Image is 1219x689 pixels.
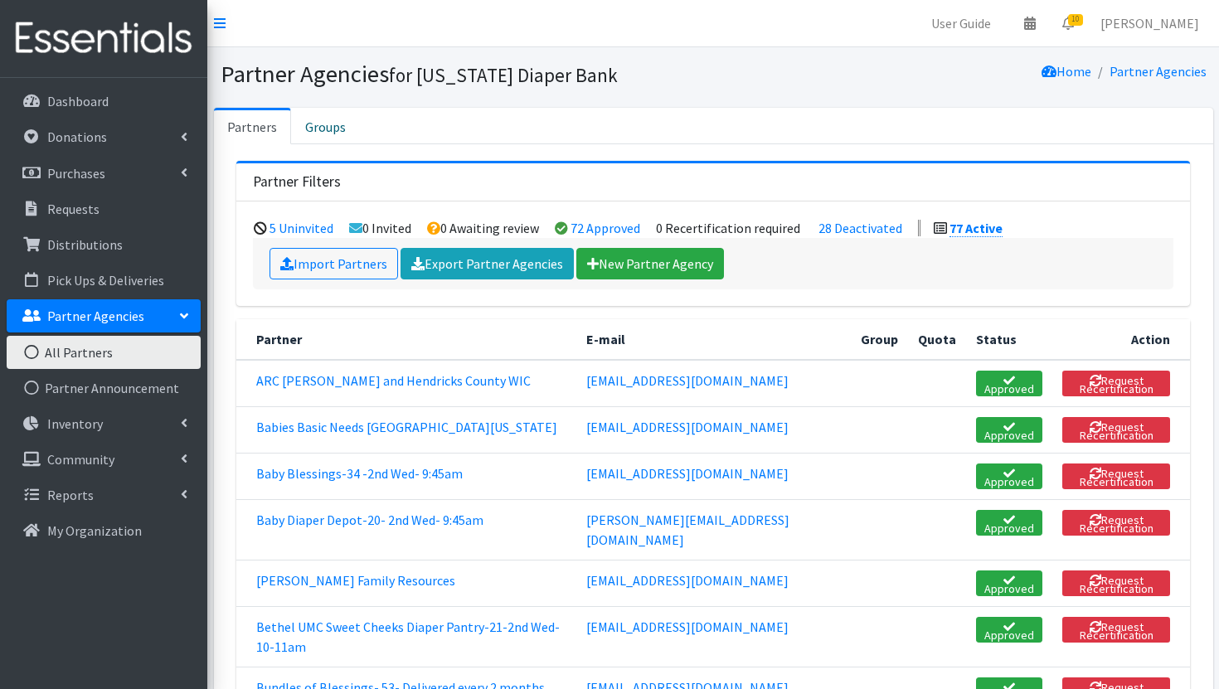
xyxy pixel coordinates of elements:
th: E-mail [576,319,851,360]
a: Pick Ups & Deliveries [7,264,201,297]
a: Donations [7,120,201,153]
a: Reports [7,478,201,512]
a: Baby Diaper Depot-20- 2nd Wed- 9:45am [256,512,483,528]
p: Partner Agencies [47,308,144,324]
a: Distributions [7,228,201,261]
a: Partner Agencies [7,299,201,332]
a: Community [7,443,201,476]
a: 10 [1049,7,1087,40]
a: Babies Basic Needs [GEOGRAPHIC_DATA][US_STATE] [256,419,557,435]
a: Approved [976,570,1042,596]
p: Donations [47,129,107,145]
p: Community [47,451,114,468]
button: Request Recertification [1062,617,1170,643]
a: Dashboard [7,85,201,118]
th: Partner [236,319,576,360]
li: 0 Invited [349,220,411,236]
p: Dashboard [47,93,109,109]
a: Approved [976,417,1042,443]
a: User Guide [918,7,1004,40]
a: New Partner Agency [576,248,724,279]
a: Import Partners [270,248,398,279]
a: [EMAIL_ADDRESS][DOMAIN_NAME] [586,619,789,635]
a: ARC [PERSON_NAME] and Hendricks County WIC [256,372,531,389]
th: Status [966,319,1052,360]
button: Request Recertification [1062,371,1170,396]
img: HumanEssentials [7,11,201,66]
p: Distributions [47,236,123,253]
p: Requests [47,201,100,217]
button: Request Recertification [1062,417,1170,443]
a: Partner Agencies [1110,63,1207,80]
h1: Partner Agencies [221,60,707,89]
a: 28 Deactivated [818,220,902,236]
a: [EMAIL_ADDRESS][DOMAIN_NAME] [586,419,789,435]
p: Inventory [47,415,103,432]
p: Purchases [47,165,105,182]
th: Action [1052,319,1190,360]
a: Bethel UMC Sweet Cheeks Diaper Pantry-21-2nd Wed-10-11am [256,619,560,655]
a: 5 Uninvited [270,220,333,236]
li: 0 Recertification required [656,220,800,236]
a: Inventory [7,407,201,440]
a: Partner Announcement [7,371,201,405]
a: Partners [214,108,291,144]
a: Export Partner Agencies [401,248,574,279]
a: 77 Active [949,220,1003,237]
h3: Partner Filters [253,173,341,191]
p: My Organization [47,522,142,539]
a: Purchases [7,157,201,190]
a: [PERSON_NAME][EMAIL_ADDRESS][DOMAIN_NAME] [586,512,789,548]
a: Approved [976,463,1042,489]
button: Request Recertification [1062,570,1170,596]
a: Approved [976,510,1042,536]
a: Approved [976,371,1042,396]
button: Request Recertification [1062,463,1170,489]
a: 72 Approved [571,220,640,236]
a: Requests [7,192,201,226]
a: Home [1042,63,1091,80]
a: [PERSON_NAME] [1087,7,1212,40]
a: My Organization [7,514,201,547]
span: 10 [1068,14,1083,26]
p: Reports [47,487,94,503]
p: Pick Ups & Deliveries [47,272,164,289]
button: Request Recertification [1062,510,1170,536]
th: Quota [908,319,966,360]
a: [EMAIL_ADDRESS][DOMAIN_NAME] [586,465,789,482]
a: Baby Blessings-34 -2nd Wed- 9:45am [256,465,463,482]
a: Approved [976,617,1042,643]
a: [PERSON_NAME] Family Resources [256,572,455,589]
a: All Partners [7,336,201,369]
th: Group [851,319,908,360]
small: for [US_STATE] Diaper Bank [389,63,618,87]
li: 0 Awaiting review [427,220,539,236]
a: Groups [291,108,360,144]
a: [EMAIL_ADDRESS][DOMAIN_NAME] [586,572,789,589]
a: [EMAIL_ADDRESS][DOMAIN_NAME] [586,372,789,389]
